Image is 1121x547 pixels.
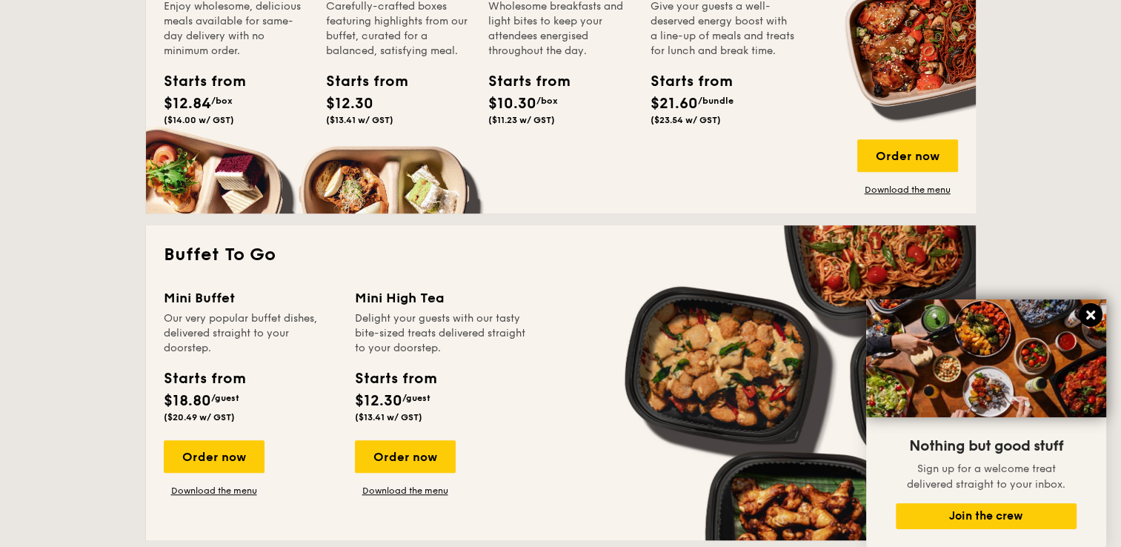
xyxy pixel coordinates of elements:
[896,503,1077,529] button: Join the crew
[1079,303,1102,327] button: Close
[488,115,555,125] span: ($11.23 w/ GST)
[326,115,393,125] span: ($13.41 w/ GST)
[488,95,536,113] span: $10.30
[164,288,337,308] div: Mini Buffet
[164,412,235,422] span: ($20.49 w/ GST)
[211,393,239,403] span: /guest
[402,393,430,403] span: /guest
[355,440,456,473] div: Order now
[355,392,402,410] span: $12.30
[698,96,734,106] span: /bundle
[164,243,958,267] h2: Buffet To Go
[164,368,245,390] div: Starts from
[355,311,528,356] div: Delight your guests with our tasty bite-sized treats delivered straight to your doorstep.
[857,139,958,172] div: Order now
[164,311,337,356] div: Our very popular buffet dishes, delivered straight to your doorstep.
[488,70,555,93] div: Starts from
[326,95,373,113] span: $12.30
[164,440,265,473] div: Order now
[536,96,558,106] span: /box
[355,288,528,308] div: Mini High Tea
[907,463,1065,491] span: Sign up for a welcome treat delivered straight to your inbox.
[651,70,717,93] div: Starts from
[355,368,436,390] div: Starts from
[355,485,456,497] a: Download the menu
[355,412,422,422] span: ($13.41 w/ GST)
[651,95,698,113] span: $21.60
[164,115,234,125] span: ($14.00 w/ GST)
[651,115,721,125] span: ($23.54 w/ GST)
[326,70,393,93] div: Starts from
[164,485,265,497] a: Download the menu
[164,95,211,113] span: $12.84
[211,96,233,106] span: /box
[164,392,211,410] span: $18.80
[866,299,1106,417] img: DSC07876-Edit02-Large.jpeg
[857,184,958,196] a: Download the menu
[164,70,230,93] div: Starts from
[909,437,1063,455] span: Nothing but good stuff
